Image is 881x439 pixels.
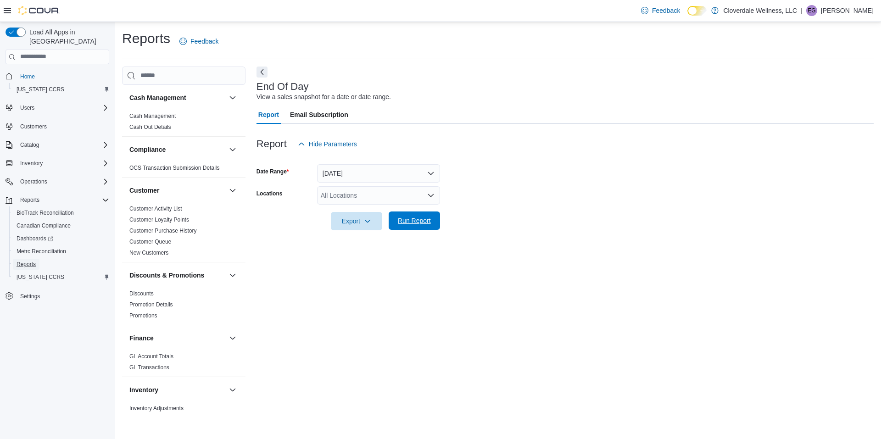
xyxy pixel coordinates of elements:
[129,145,225,154] button: Compliance
[20,104,34,111] span: Users
[17,139,109,150] span: Catalog
[336,212,377,230] span: Export
[20,293,40,300] span: Settings
[17,121,50,132] a: Customers
[122,288,245,325] div: Discounts & Promotions
[294,135,361,153] button: Hide Parameters
[398,216,431,225] span: Run Report
[687,6,707,16] input: Dark Mode
[17,176,51,187] button: Operations
[190,37,218,46] span: Feedback
[17,290,109,301] span: Settings
[331,212,382,230] button: Export
[17,102,109,113] span: Users
[227,144,238,155] button: Compliance
[129,290,154,297] a: Discounts
[17,261,36,268] span: Reports
[13,220,109,231] span: Canadian Compliance
[806,5,817,16] div: Eleanor Gomez
[17,86,64,93] span: [US_STATE] CCRS
[9,258,113,271] button: Reports
[309,139,357,149] span: Hide Parameters
[20,141,39,149] span: Catalog
[129,385,158,395] h3: Inventory
[13,233,109,244] span: Dashboards
[17,194,109,206] span: Reports
[129,385,225,395] button: Inventory
[20,196,39,204] span: Reports
[13,272,68,283] a: [US_STATE] CCRS
[122,203,245,262] div: Customer
[129,405,184,411] a: Inventory Adjustments
[20,178,47,185] span: Operations
[20,160,43,167] span: Inventory
[17,209,74,217] span: BioTrack Reconciliation
[129,353,173,360] a: GL Account Totals
[256,67,268,78] button: Next
[129,93,225,102] button: Cash Management
[129,271,225,280] button: Discounts & Promotions
[2,289,113,302] button: Settings
[17,139,43,150] button: Catalog
[9,245,113,258] button: Metrc Reconciliation
[258,106,279,124] span: Report
[2,157,113,170] button: Inventory
[17,248,66,255] span: Metrc Reconciliation
[2,139,113,151] button: Catalog
[18,6,60,15] img: Cova
[129,301,173,308] a: Promotion Details
[129,227,197,234] span: Customer Purchase History
[9,271,113,283] button: [US_STATE] CCRS
[17,71,109,82] span: Home
[13,246,70,257] a: Metrc Reconciliation
[2,194,113,206] button: Reports
[129,250,168,256] a: New Customers
[17,158,109,169] span: Inventory
[9,206,113,219] button: BioTrack Reconciliation
[129,238,171,245] span: Customer Queue
[129,364,169,371] a: GL Transactions
[652,6,680,15] span: Feedback
[129,239,171,245] a: Customer Queue
[129,249,168,256] span: New Customers
[129,228,197,234] a: Customer Purchase History
[13,246,109,257] span: Metrc Reconciliation
[122,111,245,136] div: Cash Management
[2,70,113,83] button: Home
[20,123,47,130] span: Customers
[13,259,39,270] a: Reports
[129,312,157,319] a: Promotions
[129,333,225,343] button: Finance
[256,139,287,150] h3: Report
[129,123,171,131] span: Cash Out Details
[129,93,186,102] h3: Cash Management
[129,333,154,343] h3: Finance
[129,186,159,195] h3: Customer
[2,120,113,133] button: Customers
[122,29,170,48] h1: Reports
[129,124,171,130] a: Cash Out Details
[9,232,113,245] a: Dashboards
[17,71,39,82] a: Home
[129,164,220,172] span: OCS Transaction Submission Details
[129,290,154,297] span: Discounts
[129,112,176,120] span: Cash Management
[129,271,204,280] h3: Discounts & Promotions
[17,273,64,281] span: [US_STATE] CCRS
[17,235,53,242] span: Dashboards
[122,351,245,377] div: Finance
[26,28,109,46] span: Load All Apps in [GEOGRAPHIC_DATA]
[801,5,803,16] p: |
[6,66,109,327] nav: Complex example
[17,121,109,132] span: Customers
[129,217,189,223] a: Customer Loyalty Points
[17,222,71,229] span: Canadian Compliance
[129,145,166,154] h3: Compliance
[17,194,43,206] button: Reports
[2,101,113,114] button: Users
[129,205,182,212] span: Customer Activity List
[129,165,220,171] a: OCS Transaction Submission Details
